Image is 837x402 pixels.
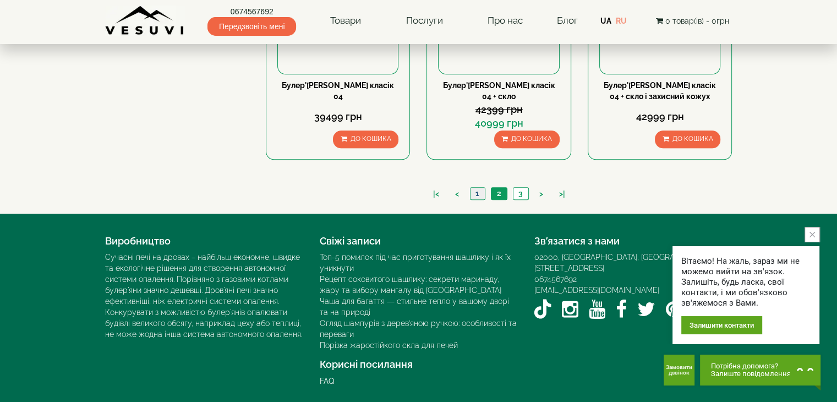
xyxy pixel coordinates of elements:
[666,296,682,323] a: Pinterest VESUVI
[554,188,571,200] a: >|
[320,275,501,295] a: Рецепт соковитого шашлику: секрети маринаду, жару та вибору мангалу від [GEOGRAPHIC_DATA]
[320,297,509,317] a: Чаша для багаття — стильне тепло у вашому дворі та на природі
[320,359,518,370] h4: Корисні посилання
[589,296,605,323] a: YouTube VESUVI
[320,253,511,273] a: Топ-5 помилок під час приготування шашлику і як їх уникнути
[556,15,577,26] a: Блог
[105,252,303,340] div: Сучасні печі на дровах – найбільш економне, швидке та екологічне рішення для створення автономної...
[438,102,559,117] div: 42399 грн
[207,17,296,36] span: Передзвоніть мені
[616,296,627,323] a: Facebook VESUVI
[470,188,485,199] a: 1
[513,188,528,199] a: 3
[333,131,398,148] button: До кошика
[443,81,555,101] a: Булер'[PERSON_NAME] класік 04 + скло
[511,135,552,143] span: До кошика
[600,17,611,25] a: UA
[604,81,716,101] a: Булер'[PERSON_NAME] класік 04 + скло і захисний кожух
[672,135,713,143] span: До кошика
[534,275,577,284] a: 0674567692
[320,341,458,350] a: Порізка жаростійкого скла для печей
[534,296,551,323] a: TikTok VESUVI
[637,296,655,323] a: Twitter / X VESUVI
[207,6,296,17] a: 0674567692
[282,81,394,101] a: Булер'[PERSON_NAME] класік 04
[616,17,627,25] a: RU
[319,8,372,34] a: Товари
[711,362,791,370] span: Потрібна допомога?
[105,6,185,36] img: Завод VESUVI
[350,135,391,143] span: До кошика
[450,188,464,200] a: <
[655,131,720,148] button: До кошика
[494,131,560,148] button: До кошика
[320,377,334,385] a: FAQ
[711,370,791,378] span: Залиште повідомлення
[599,110,720,124] div: 42999 грн
[477,8,534,34] a: Про нас
[534,252,732,274] div: 02000, [GEOGRAPHIC_DATA], [GEOGRAPHIC_DATA]. [STREET_ADDRESS]
[681,316,762,334] div: Залишити контакти
[534,236,732,247] h4: Зв’язатися з нами
[320,319,517,339] a: Огляд шампурів з дерев’яною ручкою: особливості та переваги
[395,8,453,34] a: Послуги
[105,236,303,247] h4: Виробництво
[497,189,501,198] span: 2
[438,116,559,131] div: 40999 грн
[534,286,659,295] a: [EMAIL_ADDRESS][DOMAIN_NAME]
[805,227,820,242] button: close button
[534,188,549,200] a: >
[652,15,732,27] button: 0 товар(ів) - 0грн
[666,365,692,376] span: Замовити дзвінок
[664,355,694,385] button: Get Call button
[277,110,398,124] div: 39499 грн
[320,236,518,247] h4: Свіжі записи
[665,17,729,25] span: 0 товар(ів) - 0грн
[428,188,445,200] a: |<
[700,355,820,385] button: Chat button
[562,296,578,323] a: Instagram VESUVI
[681,256,811,308] div: Вітаємо! На жаль, зараз ми не можемо вийти на зв'язок. Залишіть, будь ласка, свої контакти, і ми ...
